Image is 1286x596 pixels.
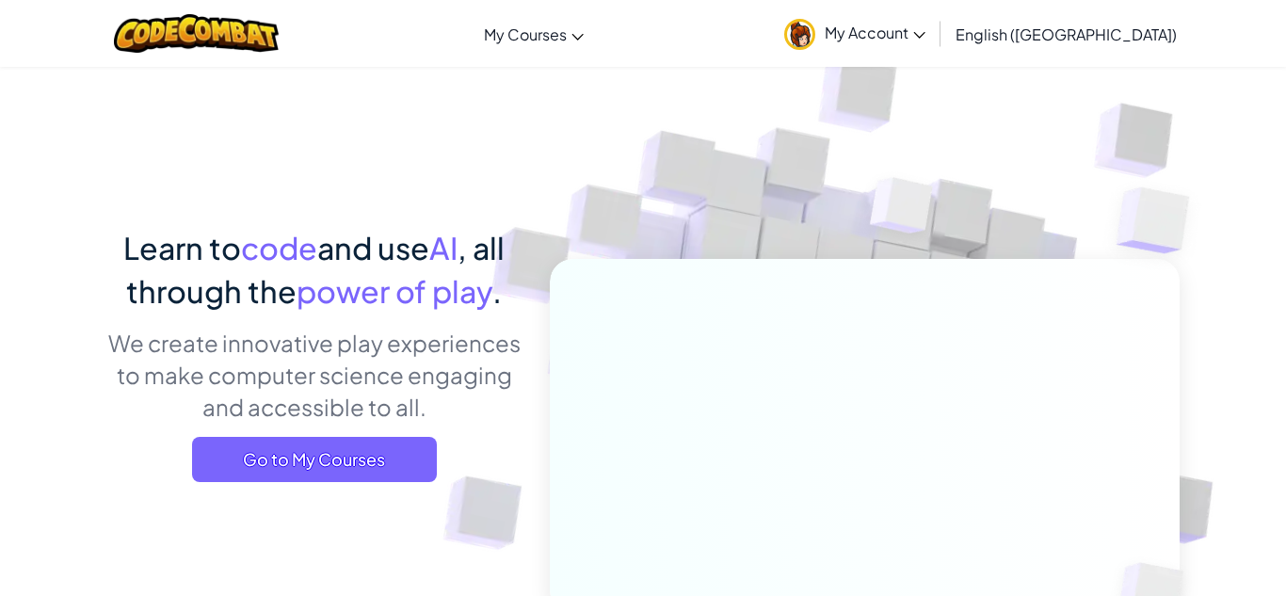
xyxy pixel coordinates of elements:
[114,14,279,53] img: CodeCombat logo
[297,272,492,310] span: power of play
[317,229,429,266] span: and use
[484,24,567,44] span: My Courses
[429,229,458,266] span: AI
[123,229,241,266] span: Learn to
[241,229,317,266] span: code
[775,4,935,63] a: My Account
[106,327,522,423] p: We create innovative play experiences to make computer science engaging and accessible to all.
[492,272,502,310] span: .
[825,23,925,42] span: My Account
[474,8,593,59] a: My Courses
[784,19,815,50] img: avatar
[192,437,437,482] a: Go to My Courses
[946,8,1186,59] a: English ([GEOGRAPHIC_DATA])
[956,24,1177,44] span: English ([GEOGRAPHIC_DATA])
[1079,141,1242,300] img: Overlap cubes
[835,140,971,281] img: Overlap cubes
